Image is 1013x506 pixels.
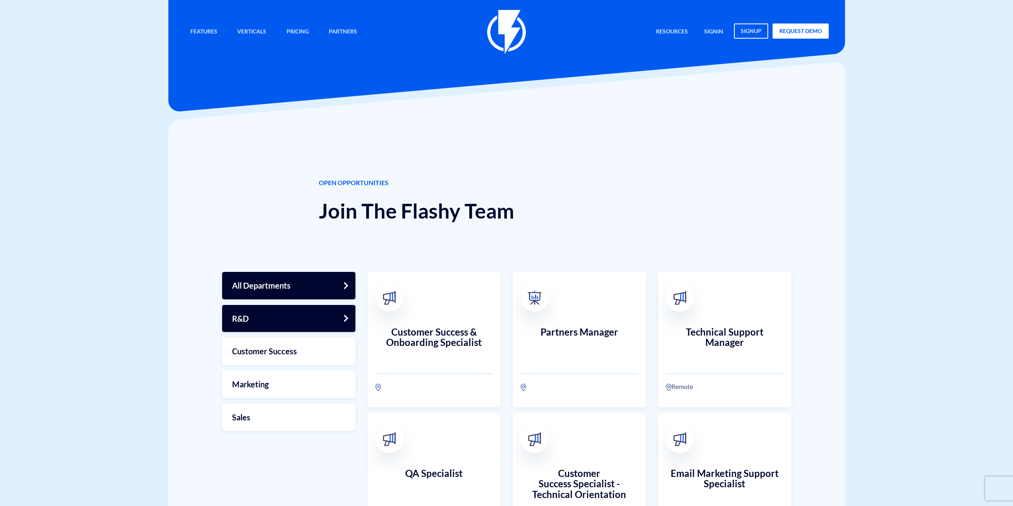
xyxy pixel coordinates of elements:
a: signup [734,23,768,39]
h3: Email Marketing Support Specialist [666,468,783,500]
h3: Technical Support Manager [666,327,783,359]
a: signin [698,23,729,41]
a: Partners Manager [513,272,646,407]
img: broadcast.svg [673,291,687,305]
a: Features [184,23,223,41]
a: Customer Success [222,338,355,365]
a: Marketing [222,371,355,398]
img: broadcast.svg [382,291,396,305]
a: Verticals [231,23,272,41]
a: Sales [222,404,355,431]
h3: Customer Success Specialist - Technical Orientation [521,468,638,500]
a: Partners [323,23,363,41]
a: All Departments [222,272,355,299]
span: OPEN OPPORTUNITIES [319,178,694,188]
a: Resources [650,23,694,41]
a: R&D [222,305,355,332]
h1: Join The Flashy Team [319,199,694,222]
img: broadcast.svg [382,432,396,446]
img: location.svg [666,383,671,391]
img: broadcast.svg [527,432,541,446]
span: Remote [671,382,693,391]
h3: QA Specialist [375,468,493,500]
img: broadcast.svg [673,432,687,446]
a: request demo [773,23,829,39]
h3: Customer Success & Onboarding Specialist [375,327,493,359]
a: Customer Success & Onboarding Specialist [367,272,501,407]
img: 03-1.png [527,291,541,305]
img: location.svg [375,383,381,391]
a: Technical Support Manager Remote [658,272,791,407]
h3: Partners Manager [521,327,638,359]
a: Pricing [281,23,315,41]
img: location.svg [521,383,526,391]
